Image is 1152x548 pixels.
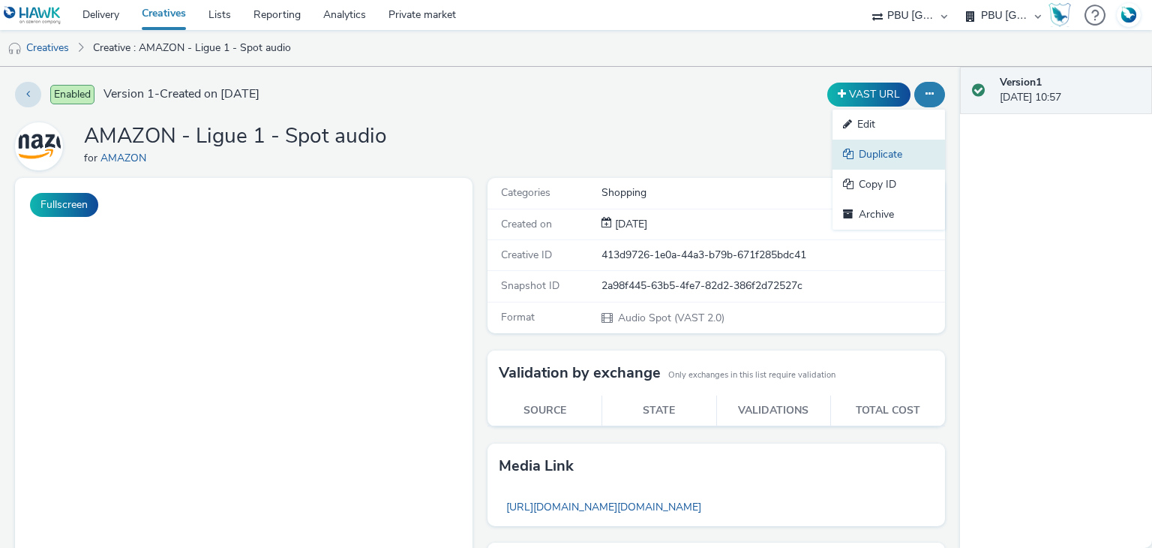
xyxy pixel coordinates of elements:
[612,217,647,231] span: [DATE]
[103,86,259,103] span: Version 1 - Created on [DATE]
[501,310,535,324] span: Format
[84,151,100,165] span: for
[499,492,709,522] a: [URL][DOMAIN_NAME][DOMAIN_NAME]
[501,279,559,293] span: Snapshot ID
[832,170,945,200] a: Copy ID
[1117,4,1140,26] img: Account FR
[601,185,943,200] div: Shopping
[15,139,69,153] a: AMAZON
[499,455,574,477] h3: Media link
[716,396,831,426] th: Validations
[501,248,552,262] span: Creative ID
[1048,3,1071,27] img: Hawk Academy
[602,396,717,426] th: State
[499,362,661,384] h3: Validation by exchange
[17,125,61,168] img: AMAZON
[832,200,945,230] a: Archive
[823,83,914,107] div: Duplicate the creative as a VAST URL
[501,185,550,200] span: Categories
[30,193,98,217] button: Fullscreen
[832,140,945,170] a: Duplicate
[668,369,835,381] small: Only exchanges in this list require validation
[827,83,910,107] button: VAST URL
[1000,75,1140,106] div: [DATE] 10:57
[1000,75,1042,89] strong: Version 1
[616,311,724,325] span: Audio Spot (VAST 2.0)
[100,151,152,165] a: AMAZON
[1048,3,1077,27] a: Hawk Academy
[612,217,647,232] div: Creation 13 August 2025, 10:57
[601,279,943,294] div: 2a98f445-63b5-4fe7-82d2-386f2d72527c
[487,396,602,426] th: Source
[4,6,61,25] img: undefined Logo
[7,41,22,56] img: audio
[831,396,946,426] th: Total cost
[85,30,298,66] a: Creative : AMAZON - Ligue 1 - Spot audio
[84,122,387,151] h1: AMAZON - Ligue 1 - Spot audio
[601,248,943,263] div: 413d9726-1e0a-44a3-b79b-671f285bdc41
[832,110,945,140] a: Edit
[50,85,94,104] span: Enabled
[501,217,552,231] span: Created on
